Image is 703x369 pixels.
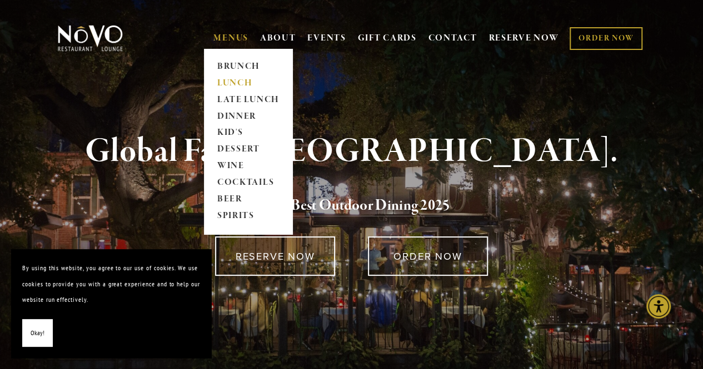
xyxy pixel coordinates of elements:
[213,125,283,141] a: KID'S
[11,249,211,358] section: Cookie banner
[85,130,618,173] strong: Global Fare. [GEOGRAPHIC_DATA].
[253,196,442,217] a: Voted Best Outdoor Dining 202
[213,108,283,125] a: DINNER
[307,33,346,44] a: EVENTS
[213,141,283,158] a: DESSERT
[213,92,283,108] a: LATE LUNCH
[213,158,283,175] a: WINE
[213,191,283,208] a: BEER
[73,194,630,218] h2: 5
[488,28,559,49] a: RESERVE NOW
[646,294,671,319] div: Accessibility Menu
[260,33,296,44] a: ABOUT
[56,24,125,52] img: Novo Restaurant &amp; Lounge
[213,58,283,75] a: BRUNCH
[213,75,283,92] a: LUNCH
[358,28,417,49] a: GIFT CARDS
[570,27,642,50] a: ORDER NOW
[22,260,200,308] p: By using this website, you agree to our use of cookies. We use cookies to provide you with a grea...
[215,236,335,276] a: RESERVE NOW
[368,236,488,276] a: ORDER NOW
[213,208,283,225] a: SPIRITS
[213,175,283,191] a: COCKTAILS
[22,319,53,347] button: Okay!
[428,28,477,49] a: CONTACT
[213,33,248,44] a: MENUS
[31,325,44,341] span: Okay!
